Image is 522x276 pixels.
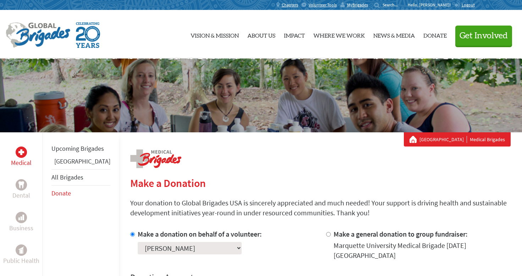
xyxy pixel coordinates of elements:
[334,230,468,238] label: Make a general donation to group fundraiser:
[3,244,39,266] a: Public HealthPublic Health
[138,230,262,238] label: Make a donation on behalf of a volunteer:
[16,179,27,191] div: Dental
[12,179,30,200] a: DentalDental
[383,2,403,7] input: Search...
[460,32,508,40] span: Get Involved
[51,189,71,197] a: Donate
[454,2,475,8] a: Logout
[284,16,305,53] a: Impact
[373,16,415,53] a: News & Media
[51,169,110,186] li: All Brigades
[51,173,83,181] a: All Brigades
[130,149,181,168] img: logo-medical.png
[18,215,24,220] img: Business
[16,147,27,158] div: Medical
[51,141,110,156] li: Upcoming Brigades
[18,181,24,188] img: Dental
[9,223,33,233] p: Business
[9,212,33,233] a: BusinessBusiness
[309,2,337,8] span: Volunteer Tools
[423,16,447,53] a: Donate
[12,191,30,200] p: Dental
[282,2,298,8] span: Chapters
[462,2,475,7] span: Logout
[313,16,365,53] a: Where We Work
[3,256,39,266] p: Public Health
[51,156,110,169] li: Panama
[51,186,110,201] li: Donate
[18,149,24,155] img: Medical
[16,212,27,223] div: Business
[130,177,511,189] h2: Make a Donation
[419,136,467,143] a: [GEOGRAPHIC_DATA]
[18,247,24,254] img: Public Health
[76,22,100,48] img: Global Brigades Celebrating 20 Years
[408,2,454,8] p: Hello, [PERSON_NAME]!
[455,26,512,46] button: Get Involved
[11,147,32,168] a: MedicalMedical
[11,158,32,168] p: Medical
[51,144,104,153] a: Upcoming Brigades
[54,157,110,165] a: [GEOGRAPHIC_DATA]
[130,198,511,218] p: Your donation to Global Brigades USA is sincerely appreciated and much needed! Your support is dr...
[6,22,70,48] img: Global Brigades Logo
[247,16,275,53] a: About Us
[191,16,239,53] a: Vision & Mission
[334,241,511,260] div: Marquette University Medical Brigade [DATE] [GEOGRAPHIC_DATA]
[410,136,505,143] div: Medical Brigades
[347,2,368,8] span: MyBrigades
[16,244,27,256] div: Public Health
